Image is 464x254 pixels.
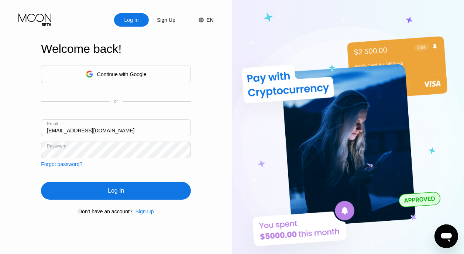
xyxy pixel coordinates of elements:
div: EN [206,17,213,23]
div: Don't have an account? [78,209,133,214]
div: Continue with Google [41,65,191,83]
div: Sign Up [133,209,154,214]
div: Forgot password? [41,161,82,167]
div: Log In [108,187,124,194]
div: Welcome back! [41,42,191,56]
div: Sign Up [135,209,154,214]
div: Sign Up [149,13,183,27]
div: Log In [114,13,149,27]
div: Log In [41,182,191,200]
div: EN [191,13,213,27]
div: Continue with Google [97,71,147,77]
div: Log In [124,16,140,24]
div: Email [47,121,58,126]
div: or [114,99,118,104]
div: Password [47,143,66,149]
div: Sign Up [156,16,176,24]
iframe: Button to launch messaging window [434,224,458,248]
